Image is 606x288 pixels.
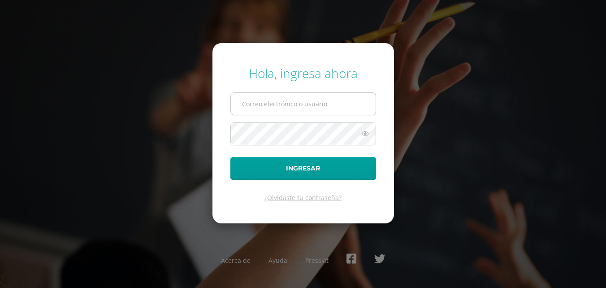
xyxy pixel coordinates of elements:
input: Correo electrónico o usuario [231,93,376,115]
button: Ingresar [230,157,376,180]
a: Presskit [305,256,329,265]
a: Ayuda [268,256,287,265]
a: Acerca de [221,256,251,265]
a: ¿Olvidaste tu contraseña? [264,193,342,202]
div: Hola, ingresa ahora [230,65,376,82]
